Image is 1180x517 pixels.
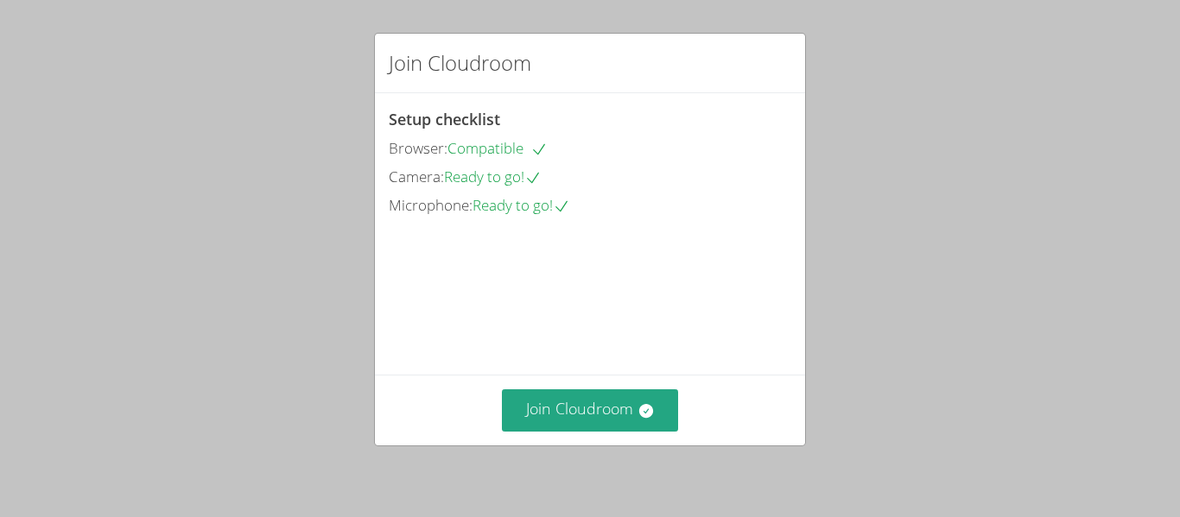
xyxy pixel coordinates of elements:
[444,167,542,186] span: Ready to go!
[389,167,444,186] span: Camera:
[447,138,548,158] span: Compatible
[473,195,570,215] span: Ready to go!
[389,47,531,79] h2: Join Cloudroom
[502,389,679,432] button: Join Cloudroom
[389,195,473,215] span: Microphone:
[389,138,447,158] span: Browser:
[389,109,500,129] span: Setup checklist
